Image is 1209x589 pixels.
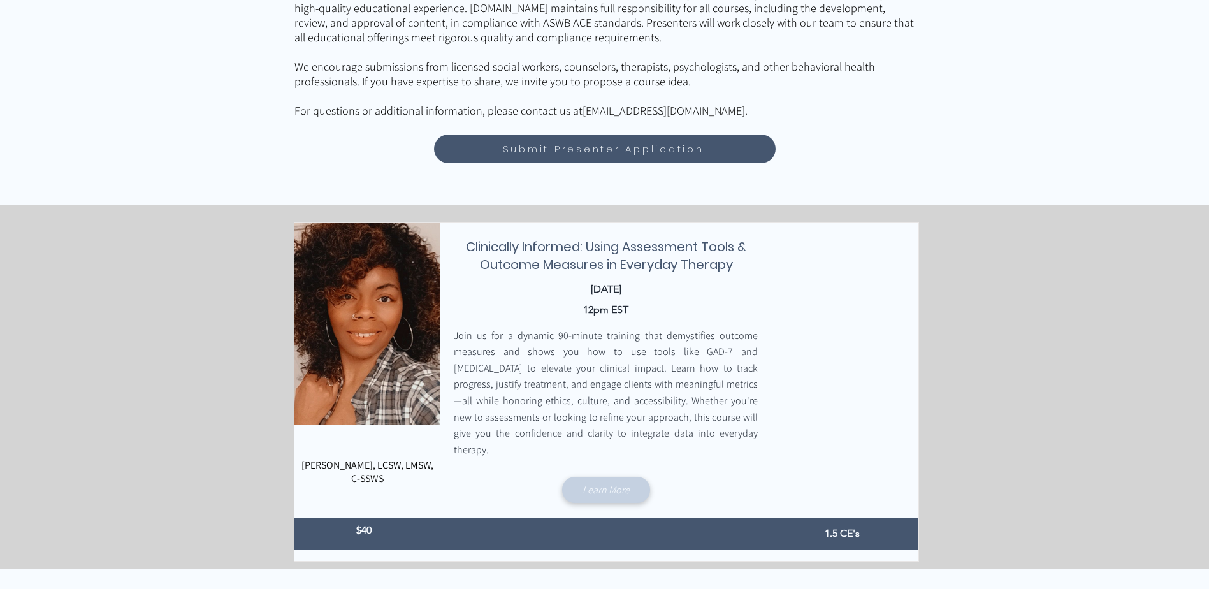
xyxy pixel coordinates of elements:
[301,458,433,485] span: [PERSON_NAME], LCSW, LMSW, C-SSWS
[466,238,746,273] span: Clinically Informed: Using Assessment Tools & Outcome Measures in Everyday Therapy
[294,59,915,103] p: We encourage submissions from licensed social workers, counselors, therapists, psychologists, and...
[583,483,630,497] span: Learn More
[454,329,758,456] span: Join us for a dynamic 90-minute training that demystifies outcome measures and shows you how to u...
[294,223,440,425] img: 12pm EST
[591,283,621,295] span: [DATE]
[503,142,704,156] span: Submit Presenter Application
[356,524,372,536] span: $40
[562,477,650,503] a: Learn More
[825,527,860,539] span: 1.5 CE's
[434,135,776,163] a: Submit Presenter Application
[583,103,745,118] a: [EMAIL_ADDRESS][DOMAIN_NAME]
[583,303,628,316] span: 12pm EST
[294,103,915,118] p: For questions or additional information, please contact us at .
[772,223,918,425] img: Presenter 2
